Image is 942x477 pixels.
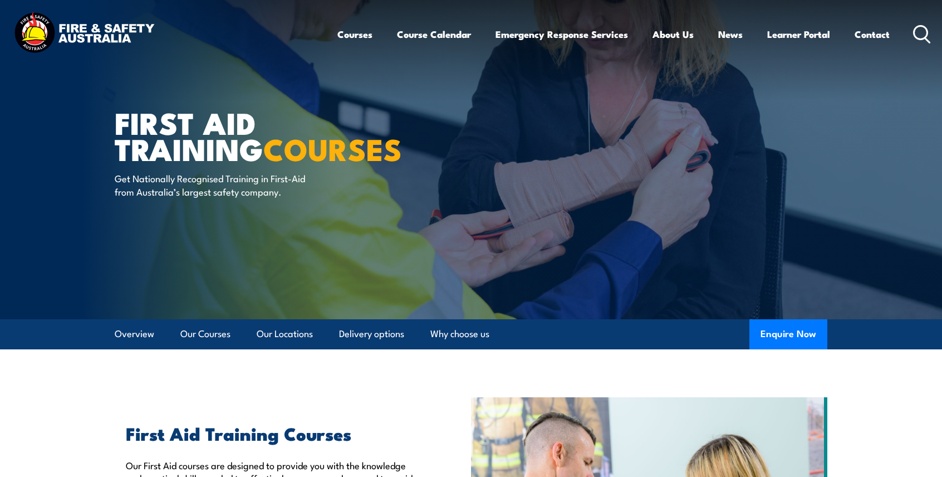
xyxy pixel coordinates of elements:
a: Delivery options [339,319,404,349]
strong: COURSES [263,125,402,171]
h1: First Aid Training [115,109,390,161]
a: Our Courses [180,319,230,349]
a: Our Locations [257,319,313,349]
h2: First Aid Training Courses [126,425,420,441]
p: Get Nationally Recognised Training in First-Aid from Australia’s largest safety company. [115,172,318,198]
a: Why choose us [430,319,489,349]
a: Courses [337,20,372,49]
button: Enquire Now [749,319,827,349]
a: About Us [652,20,694,49]
a: Contact [855,20,890,49]
a: Course Calendar [397,20,471,49]
a: Learner Portal [767,20,830,49]
a: Overview [115,319,154,349]
a: News [718,20,743,49]
a: Emergency Response Services [495,20,628,49]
